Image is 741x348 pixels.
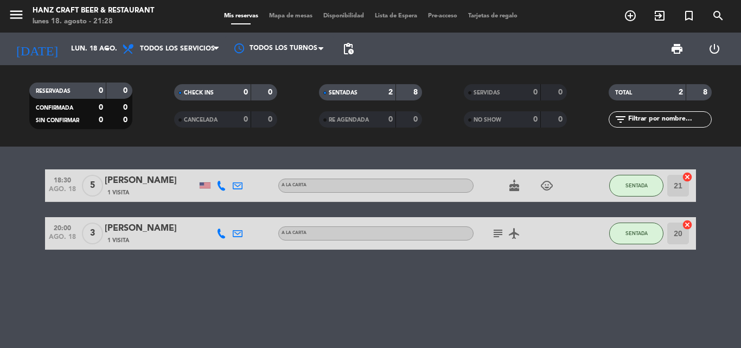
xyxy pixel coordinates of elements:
[107,236,129,245] span: 1 Visita
[123,116,130,124] strong: 0
[99,87,103,94] strong: 0
[614,113,627,126] i: filter_list
[329,117,369,123] span: RE AGENDADA
[123,87,130,94] strong: 0
[99,116,103,124] strong: 0
[8,7,24,27] button: menu
[558,88,565,96] strong: 0
[33,5,154,16] div: Hanz Craft Beer & Restaurant
[627,113,711,125] input: Filtrar por nombre...
[708,42,721,55] i: power_settings_new
[140,45,215,53] span: Todos los servicios
[107,188,129,197] span: 1 Visita
[369,13,423,19] span: Lista de Espera
[99,104,103,111] strong: 0
[8,7,24,23] i: menu
[695,33,733,65] div: LOG OUT
[268,88,274,96] strong: 0
[264,13,318,19] span: Mapa de mesas
[219,13,264,19] span: Mis reservas
[282,183,306,187] span: A la carta
[463,13,523,19] span: Tarjetas de regalo
[388,116,393,123] strong: 0
[540,179,553,192] i: child_care
[49,221,76,233] span: 20:00
[105,222,197,236] div: [PERSON_NAME]
[679,88,683,96] strong: 2
[36,118,79,123] span: SIN CONFIRMAR
[33,16,154,27] div: lunes 18. agosto - 21:28
[184,90,214,96] span: CHECK INS
[184,117,218,123] span: CANCELADA
[36,88,71,94] span: RESERVADAS
[682,9,695,22] i: turned_in_not
[342,42,355,55] span: pending_actions
[282,231,306,235] span: A la carta
[244,116,248,123] strong: 0
[105,174,197,188] div: [PERSON_NAME]
[609,223,663,244] button: SENTADA
[82,175,103,197] span: 5
[508,227,521,240] i: airplanemode_active
[49,186,76,198] span: ago. 18
[624,9,637,22] i: add_circle_outline
[615,90,632,96] span: TOTAL
[703,88,710,96] strong: 8
[8,37,66,61] i: [DATE]
[558,116,565,123] strong: 0
[388,88,393,96] strong: 2
[318,13,369,19] span: Disponibilidad
[474,117,501,123] span: NO SHOW
[491,227,504,240] i: subject
[508,179,521,192] i: cake
[670,42,683,55] span: print
[625,182,648,188] span: SENTADA
[682,219,693,230] i: cancel
[474,90,500,96] span: SERVIDAS
[413,116,420,123] strong: 0
[329,90,357,96] span: SENTADAS
[625,230,648,236] span: SENTADA
[123,104,130,111] strong: 0
[101,42,114,55] i: arrow_drop_down
[82,223,103,244] span: 3
[609,175,663,197] button: SENTADA
[653,9,666,22] i: exit_to_app
[244,88,248,96] strong: 0
[49,233,76,246] span: ago. 18
[533,88,538,96] strong: 0
[413,88,420,96] strong: 8
[36,105,73,111] span: CONFIRMADA
[682,172,693,182] i: cancel
[712,9,725,22] i: search
[423,13,463,19] span: Pre-acceso
[533,116,538,123] strong: 0
[268,116,274,123] strong: 0
[49,173,76,186] span: 18:30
